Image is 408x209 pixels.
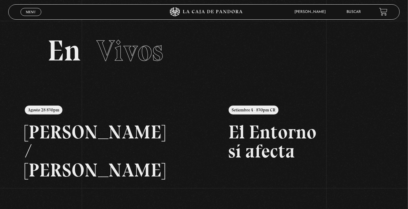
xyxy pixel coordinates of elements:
span: Vivos [96,33,163,68]
span: Menu [26,10,36,14]
a: Buscar [346,10,361,14]
span: [PERSON_NAME] [291,10,332,14]
h2: En [47,36,361,65]
span: Cerrar [24,15,38,19]
a: View your shopping cart [379,8,387,16]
